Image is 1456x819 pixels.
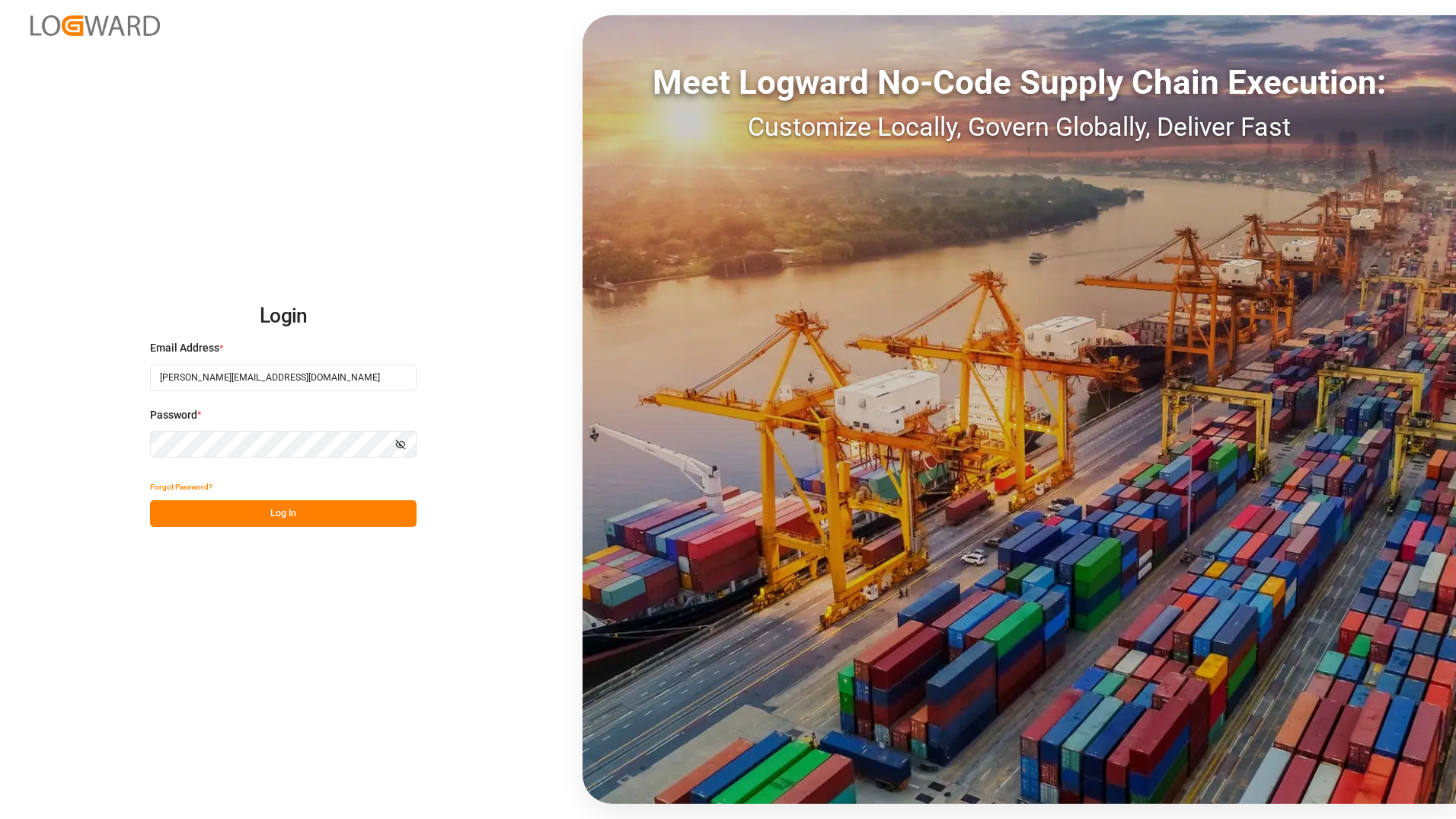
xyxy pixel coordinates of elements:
[150,474,212,500] button: Forgot Password?
[150,340,219,356] span: Email Address
[150,500,417,527] button: Log In
[30,15,160,36] img: Logward_new_orange.png
[150,365,417,391] input: Enter your email
[583,57,1456,108] div: Meet Logward No-Code Supply Chain Execution:
[150,407,197,423] span: Password
[150,292,417,341] h2: Login
[583,108,1456,146] div: Customize Locally, Govern Globally, Deliver Fast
